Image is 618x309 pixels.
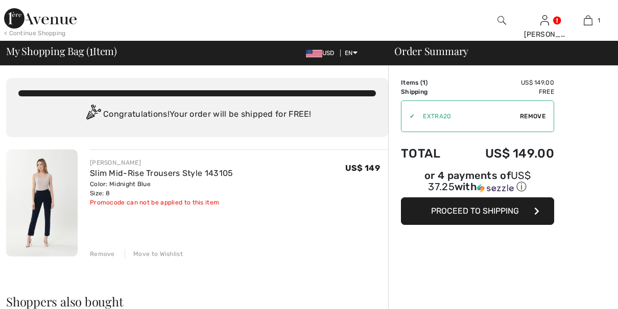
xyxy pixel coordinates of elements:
span: US$ 149 [345,163,380,173]
div: ✔ [401,112,415,121]
img: Congratulation2.svg [83,105,103,125]
div: Color: Midnight Blue Size: 8 [90,179,233,198]
span: Proceed to Shipping [431,206,519,216]
a: 1 [567,14,609,27]
span: Remove [520,112,545,121]
td: Items ( ) [401,78,457,87]
h2: Shoppers also bought [6,295,388,307]
div: < Continue Shopping [4,29,66,38]
div: Promocode can not be applied to this item [90,198,233,207]
span: USD [306,49,339,57]
span: 1 [89,43,93,57]
div: [PERSON_NAME] [524,29,566,40]
div: or 4 payments of with [401,171,554,194]
td: US$ 149.00 [457,136,554,171]
td: Shipping [401,87,457,96]
span: 1 [598,16,600,25]
img: My Info [540,14,549,27]
a: Slim Mid-Rise Trousers Style 143105 [90,168,233,178]
td: Free [457,87,554,96]
img: search the website [497,14,506,27]
div: Move to Wishlist [125,249,183,259]
div: or 4 payments ofUS$ 37.25withSezzle Click to learn more about Sezzle [401,171,554,197]
div: [PERSON_NAME] [90,158,233,167]
img: Slim Mid-Rise Trousers Style 143105 [6,149,78,256]
img: My Bag [584,14,592,27]
td: US$ 149.00 [457,78,554,87]
span: EN [345,49,358,57]
div: Congratulations! Your order will be shipped for FREE! [18,105,376,125]
div: Remove [90,249,115,259]
img: US Dollar [306,49,322,58]
span: My Shopping Bag ( Item) [6,46,117,56]
span: US$ 37.25 [428,169,531,193]
input: Promo code [415,101,520,132]
img: Sezzle [477,184,514,193]
a: Sign In [540,15,549,25]
span: 1 [422,79,425,86]
td: Total [401,136,457,171]
div: Order Summary [382,46,612,56]
img: 1ère Avenue [4,8,77,29]
button: Proceed to Shipping [401,197,554,225]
